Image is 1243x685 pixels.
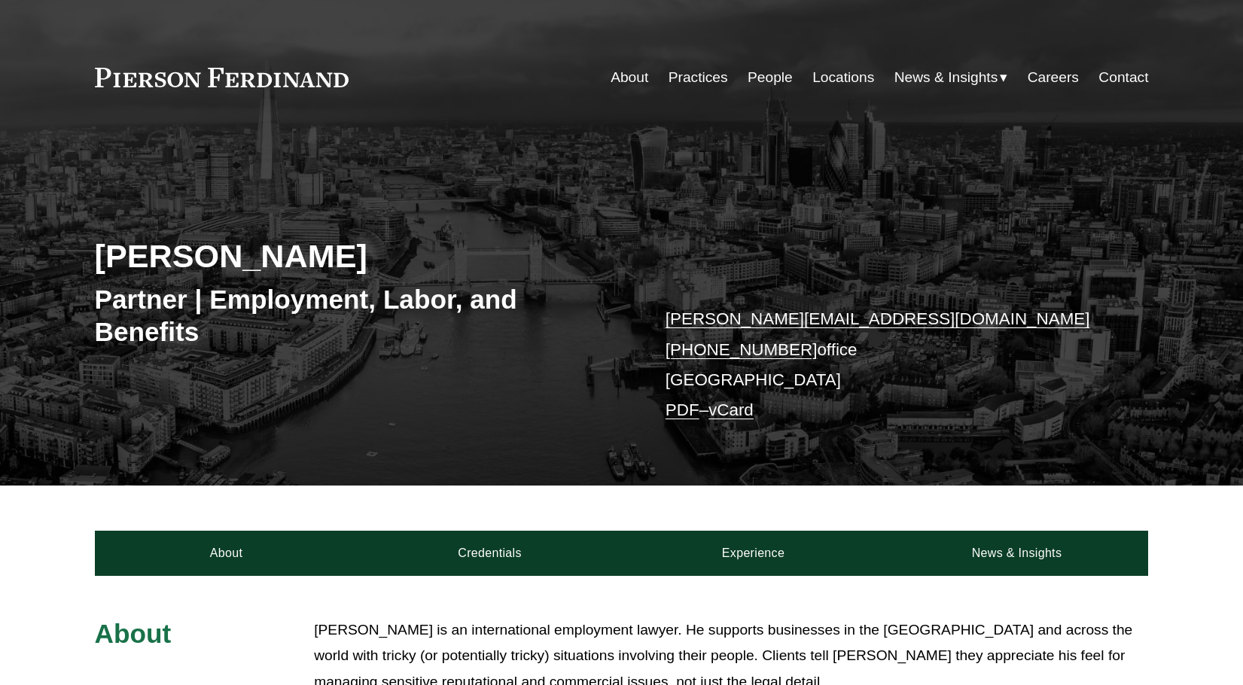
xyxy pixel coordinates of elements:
h2: [PERSON_NAME] [95,236,622,276]
a: Careers [1028,63,1079,92]
a: PDF [666,400,699,419]
a: [PHONE_NUMBER] [666,340,818,359]
span: About [95,619,172,648]
span: News & Insights [894,65,998,91]
a: Experience [622,531,885,576]
a: About [95,531,358,576]
p: office [GEOGRAPHIC_DATA] – [666,304,1104,425]
a: Practices [669,63,728,92]
a: About [611,63,648,92]
a: Contact [1098,63,1148,92]
a: People [748,63,793,92]
a: [PERSON_NAME][EMAIL_ADDRESS][DOMAIN_NAME] [666,309,1090,328]
a: vCard [708,400,754,419]
a: Credentials [358,531,622,576]
h3: Partner | Employment, Labor, and Benefits [95,283,622,349]
a: Locations [812,63,874,92]
a: folder dropdown [894,63,1008,92]
a: News & Insights [885,531,1148,576]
